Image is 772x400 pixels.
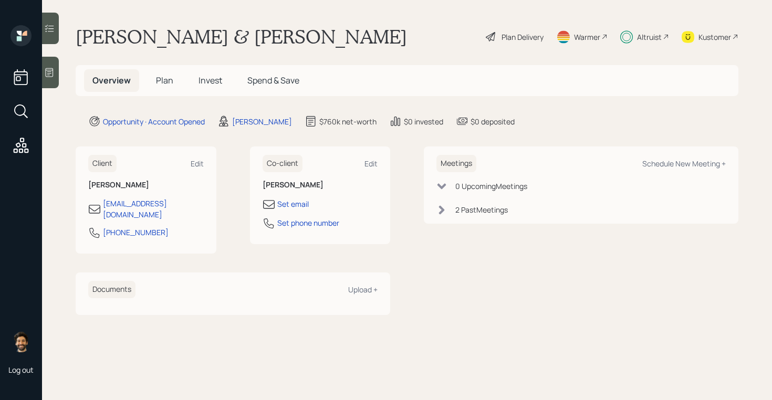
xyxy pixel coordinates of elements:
span: Overview [92,75,131,86]
h6: Meetings [436,155,476,172]
h6: [PERSON_NAME] [263,181,378,190]
div: 0 Upcoming Meeting s [455,181,527,192]
div: Plan Delivery [502,31,544,43]
div: Edit [191,159,204,169]
div: $0 deposited [471,116,515,127]
h1: [PERSON_NAME] & [PERSON_NAME] [76,25,407,48]
div: [PHONE_NUMBER] [103,227,169,238]
div: Set phone number [277,217,339,228]
div: Schedule New Meeting + [642,159,726,169]
div: Altruist [637,31,662,43]
h6: Co-client [263,155,302,172]
div: Edit [364,159,378,169]
div: $0 invested [404,116,443,127]
div: [EMAIL_ADDRESS][DOMAIN_NAME] [103,198,204,220]
div: Log out [8,365,34,375]
div: Kustomer [698,31,731,43]
div: $760k net-worth [319,116,377,127]
h6: [PERSON_NAME] [88,181,204,190]
span: Plan [156,75,173,86]
img: eric-schwartz-headshot.png [11,331,32,352]
div: Set email [277,198,309,209]
div: [PERSON_NAME] [232,116,292,127]
div: Warmer [574,31,600,43]
span: Invest [199,75,222,86]
div: Opportunity · Account Opened [103,116,205,127]
div: Upload + [348,285,378,294]
div: 2 Past Meeting s [455,204,508,215]
h6: Documents [88,281,135,298]
span: Spend & Save [247,75,299,86]
h6: Client [88,155,117,172]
